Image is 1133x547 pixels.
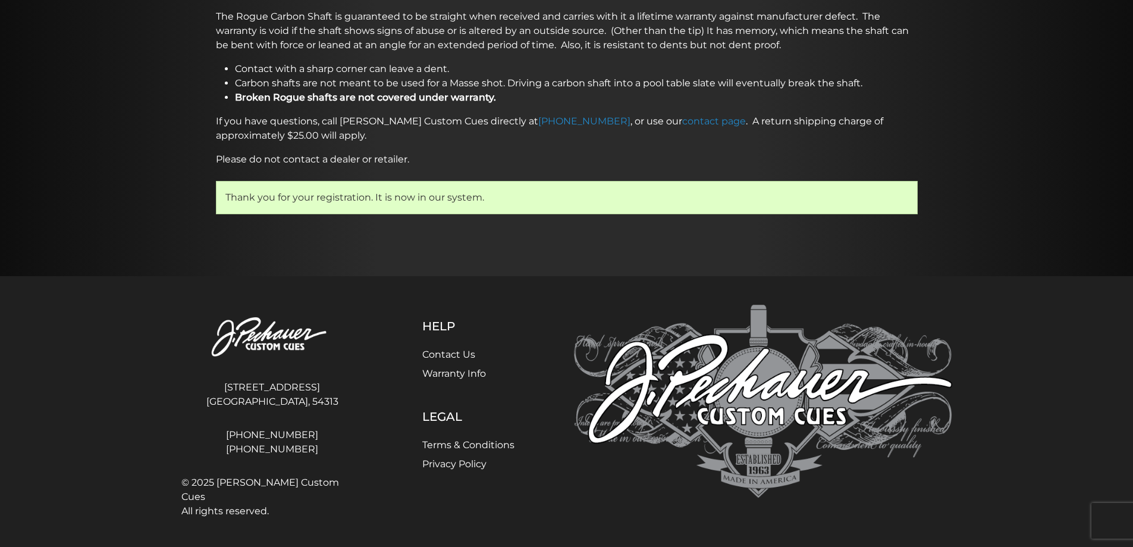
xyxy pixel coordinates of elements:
img: Pechauer Custom Cues [181,305,363,371]
h5: Help [422,319,514,333]
p: Please do not contact a dealer or retailer. [216,152,918,167]
li: Contact with a sharp corner can leave a dent. [235,62,918,76]
a: Privacy Policy [422,458,487,470]
a: [PHONE_NUMBER] [538,115,630,127]
li: Carbon shafts are not meant to be used for a Masse shot. Driving a carbon shaft into a pool table... [235,76,918,90]
p: The Rogue Carbon Shaft is guaranteed to be straight when received and carries with it a lifetime ... [216,10,918,52]
img: Pechauer Custom Cues [574,305,952,498]
strong: Broken Rogue shafts are not covered under warranty. [235,92,496,103]
a: Warranty Info [422,368,486,379]
a: contact page [682,115,746,127]
a: Contact Us [422,349,475,360]
a: [PHONE_NUMBER] [181,428,363,442]
p: Thank you for your registration. It is now in our system. [225,190,908,205]
a: Terms & Conditions [422,439,514,451]
address: [STREET_ADDRESS] [GEOGRAPHIC_DATA], 54313 [181,376,363,414]
p: If you have questions, call [PERSON_NAME] Custom Cues directly at , or use our . A return shippin... [216,114,918,143]
a: [PHONE_NUMBER] [181,442,363,457]
h5: Legal [422,410,514,424]
span: © 2025 [PERSON_NAME] Custom Cues All rights reserved. [181,476,363,518]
